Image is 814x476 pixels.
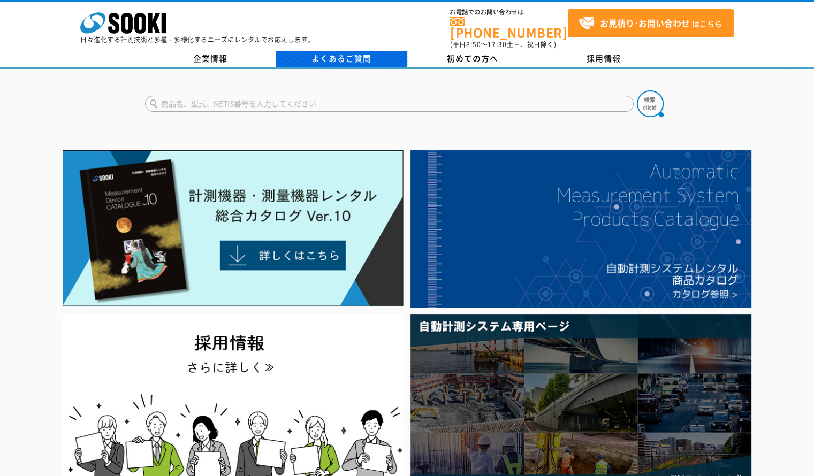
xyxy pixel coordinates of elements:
a: お見積り･お問い合わせはこちら [568,9,734,37]
a: 企業情報 [145,51,276,67]
span: 17:30 [488,40,507,49]
span: 初めての方へ [447,52,498,64]
img: 自動計測システムカタログ [410,150,751,308]
strong: お見積り･お問い合わせ [600,17,690,29]
input: 商品名、型式、NETIS番号を入力してください [145,96,634,112]
span: 8:50 [466,40,481,49]
a: 初めての方へ [407,51,538,67]
p: 日々進化する計測技術と多種・多様化するニーズにレンタルでお応えします。 [80,36,315,43]
a: よくあるご質問 [276,51,407,67]
img: btn_search.png [637,90,664,117]
img: Catalog Ver10 [63,150,404,306]
a: [PHONE_NUMBER] [450,17,568,39]
span: お電話でのお問い合わせは [450,9,568,16]
span: (平日 ～ 土日、祝日除く) [450,40,556,49]
a: 採用情報 [538,51,670,67]
span: はこちら [579,16,722,32]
